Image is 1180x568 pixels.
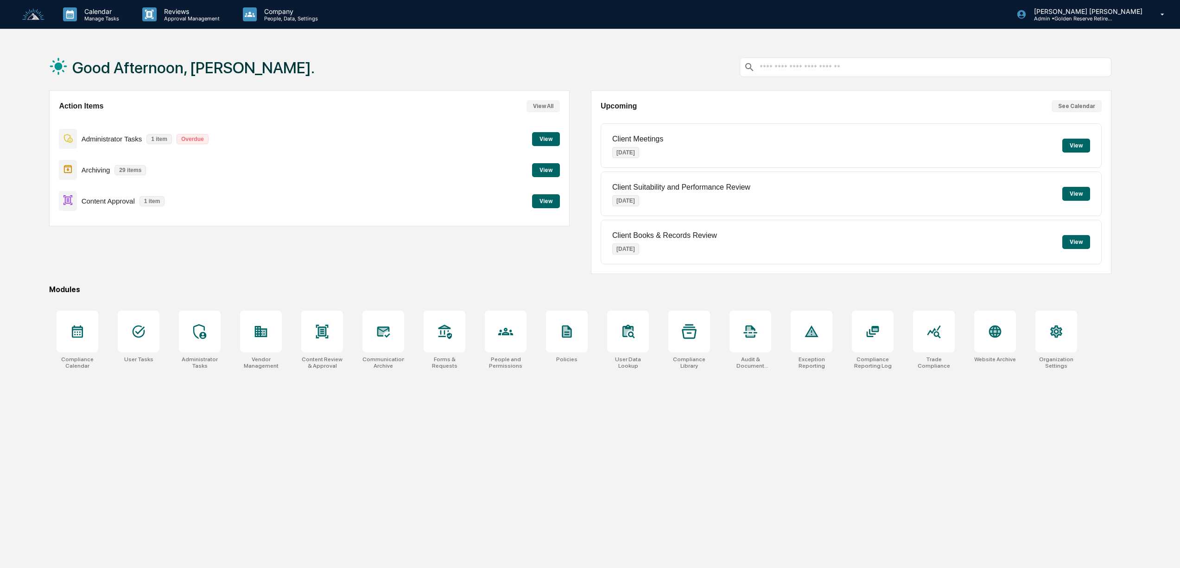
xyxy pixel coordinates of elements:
p: Administrator Tasks [82,135,142,143]
div: Modules [49,285,1111,294]
div: Vendor Management [240,356,282,369]
p: Company [257,7,323,15]
div: Content Review & Approval [301,356,343,369]
button: View [1062,235,1090,249]
p: Client Books & Records Review [612,231,717,240]
div: Policies [556,356,577,363]
button: View All [527,100,560,112]
button: See Calendar [1052,100,1102,112]
div: User Tasks [124,356,153,363]
p: [PERSON_NAME] [PERSON_NAME] [1027,7,1147,15]
p: Archiving [82,166,110,174]
div: Communications Archive [362,356,404,369]
p: Approval Management [157,15,224,22]
button: View [1062,139,1090,153]
p: People, Data, Settings [257,15,323,22]
p: [DATE] [612,243,639,255]
h1: Good Afternoon, [PERSON_NAME]. [72,58,315,77]
div: Website Archive [974,356,1016,363]
div: Compliance Reporting Log [852,356,894,369]
p: Manage Tasks [77,15,124,22]
button: View [1062,187,1090,201]
p: 1 item [146,134,172,144]
div: Organization Settings [1035,356,1077,369]
p: Client Suitability and Performance Review [612,183,750,191]
div: Compliance Calendar [57,356,98,369]
div: User Data Lookup [607,356,649,369]
button: View [532,194,560,208]
p: Client Meetings [612,135,663,143]
p: Admin • Golden Reserve Retirement [1027,15,1113,22]
a: View [532,165,560,174]
p: [DATE] [612,195,639,206]
div: Compliance Library [668,356,710,369]
p: 29 items [114,165,146,175]
a: View [532,196,560,205]
a: View [532,134,560,143]
p: Overdue [177,134,209,144]
h2: Upcoming [601,102,637,110]
div: Exception Reporting [791,356,832,369]
button: View [532,163,560,177]
div: Trade Compliance [913,356,955,369]
div: Forms & Requests [424,356,465,369]
p: Calendar [77,7,124,15]
button: View [532,132,560,146]
img: logo [22,8,44,21]
div: Audit & Document Logs [730,356,771,369]
div: Administrator Tasks [179,356,221,369]
h2: Action Items [59,102,103,110]
div: People and Permissions [485,356,527,369]
p: [DATE] [612,147,639,158]
p: Reviews [157,7,224,15]
p: Content Approval [82,197,135,205]
p: 1 item [140,196,165,206]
